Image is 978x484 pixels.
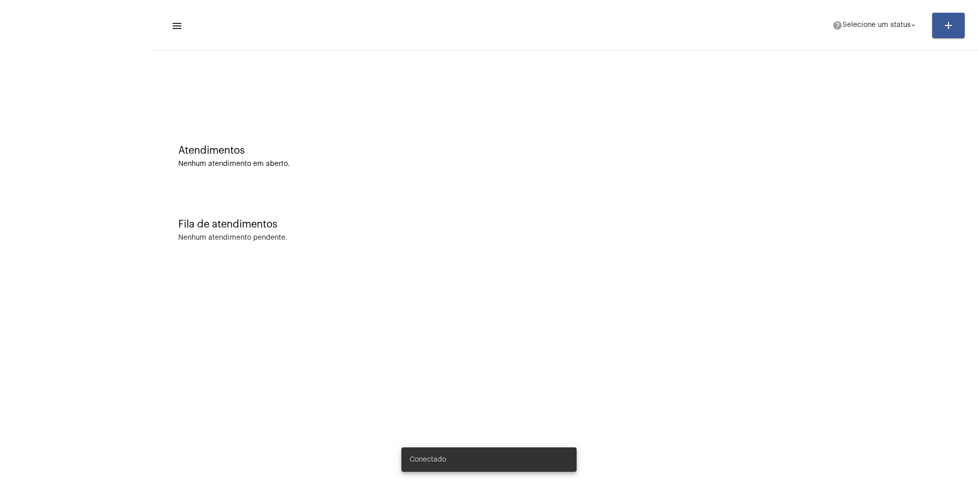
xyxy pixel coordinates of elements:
[909,21,918,30] mat-icon: arrow_drop_down
[826,15,924,36] button: Selecione um status
[832,20,843,31] mat-icon: help
[942,19,955,32] mat-icon: add
[410,454,446,465] span: Conectado
[178,160,953,168] div: Nenhum atendimento em aberto.
[178,234,287,242] div: Nenhum atendimento pendente.
[171,20,181,32] mat-icon: sidenav icon
[843,22,911,29] span: Selecione um status
[178,145,953,156] div: Atendimentos
[178,219,953,230] div: Fila de atendimentos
